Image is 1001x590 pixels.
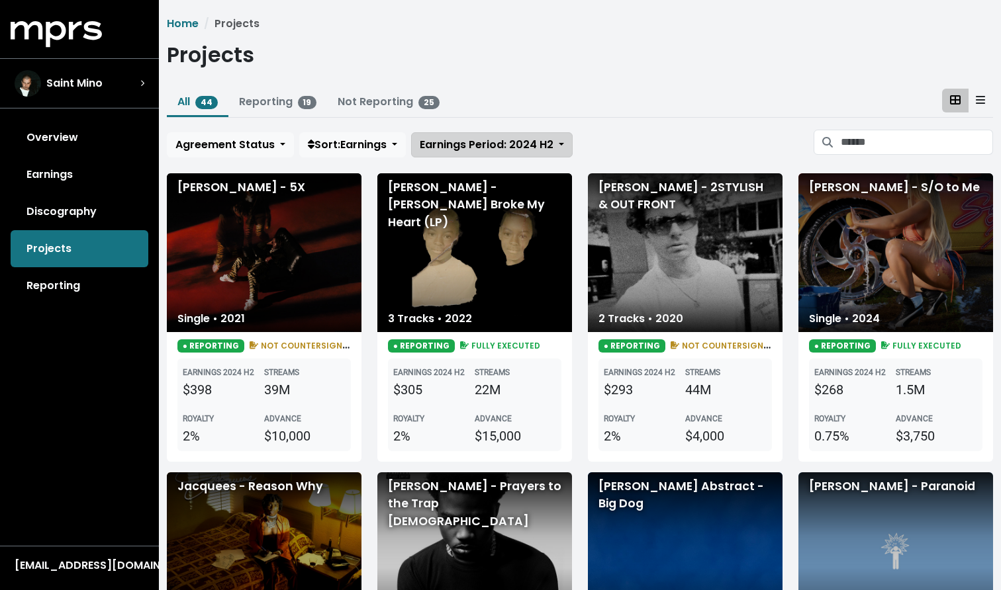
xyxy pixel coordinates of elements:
[299,132,406,157] button: Sort:Earnings
[418,96,440,109] span: 25
[338,94,440,109] a: Not Reporting25
[809,339,876,353] span: ● REPORTING
[11,156,148,193] a: Earnings
[475,368,510,377] b: STREAMS
[11,557,148,574] button: [EMAIL_ADDRESS][DOMAIN_NAME]
[298,96,317,109] span: 19
[264,368,299,377] b: STREAMS
[604,414,635,423] b: ROYALTY
[685,414,722,423] b: ADVANCE
[896,380,977,400] div: 1.5M
[393,414,424,423] b: ROYALTY
[841,130,993,155] input: Search projects
[167,173,361,332] div: [PERSON_NAME] - 5X
[668,340,775,351] span: NOT COUNTERSIGNED
[950,95,961,105] svg: Card View
[167,42,254,67] h1: Projects
[239,94,317,109] a: Reporting19
[798,306,890,332] div: Single • 2024
[15,558,144,573] div: [EMAIL_ADDRESS][DOMAIN_NAME]
[183,368,254,377] b: EARNINGS 2024 H2
[685,380,767,400] div: 44M
[604,368,675,377] b: EARNINGS 2024 H2
[247,340,354,351] span: NOT COUNTERSIGNED
[475,414,512,423] b: ADVANCE
[814,380,896,400] div: $268
[896,414,933,423] b: ADVANCE
[177,94,218,109] a: All44
[457,340,541,351] span: FULLY EXECUTED
[175,137,275,152] span: Agreement Status
[411,132,573,157] button: Earnings Period: 2024 H2
[598,339,665,353] span: ● REPORTING
[195,96,218,109] span: 44
[475,380,556,400] div: 22M
[183,380,264,400] div: $398
[11,267,148,304] a: Reporting
[393,426,475,446] div: 2%
[685,426,767,446] div: $4,000
[475,426,556,446] div: $15,000
[308,137,387,152] span: Sort: Earnings
[11,26,102,41] a: mprs logo
[199,16,260,32] li: Projects
[377,306,483,332] div: 3 Tracks • 2022
[15,70,41,97] img: The selected account / producer
[814,426,896,446] div: 0.75%
[879,340,962,351] span: FULLY EXECUTED
[264,426,346,446] div: $10,000
[388,339,455,353] span: ● REPORTING
[167,306,256,332] div: Single • 2021
[183,426,264,446] div: 2%
[167,132,294,157] button: Agreement Status
[46,75,103,91] span: Saint Mino
[393,368,465,377] b: EARNINGS 2024 H2
[976,95,985,105] svg: Table View
[264,380,346,400] div: 39M
[798,173,993,332] div: [PERSON_NAME] - S/O to Me
[167,16,199,31] a: Home
[814,414,845,423] b: ROYALTY
[420,137,553,152] span: Earnings Period: 2024 H2
[685,368,720,377] b: STREAMS
[11,119,148,156] a: Overview
[377,173,572,332] div: [PERSON_NAME] - [PERSON_NAME] Broke My Heart (LP)
[588,173,783,332] div: [PERSON_NAME] - 2STYLISH & OUT FRONT
[604,380,685,400] div: $293
[604,426,685,446] div: 2%
[167,16,993,32] nav: breadcrumb
[588,306,694,332] div: 2 Tracks • 2020
[264,414,301,423] b: ADVANCE
[11,193,148,230] a: Discography
[183,414,214,423] b: ROYALTY
[896,368,931,377] b: STREAMS
[393,380,475,400] div: $305
[177,339,244,353] span: ● REPORTING
[814,368,886,377] b: EARNINGS 2024 H2
[896,426,977,446] div: $3,750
